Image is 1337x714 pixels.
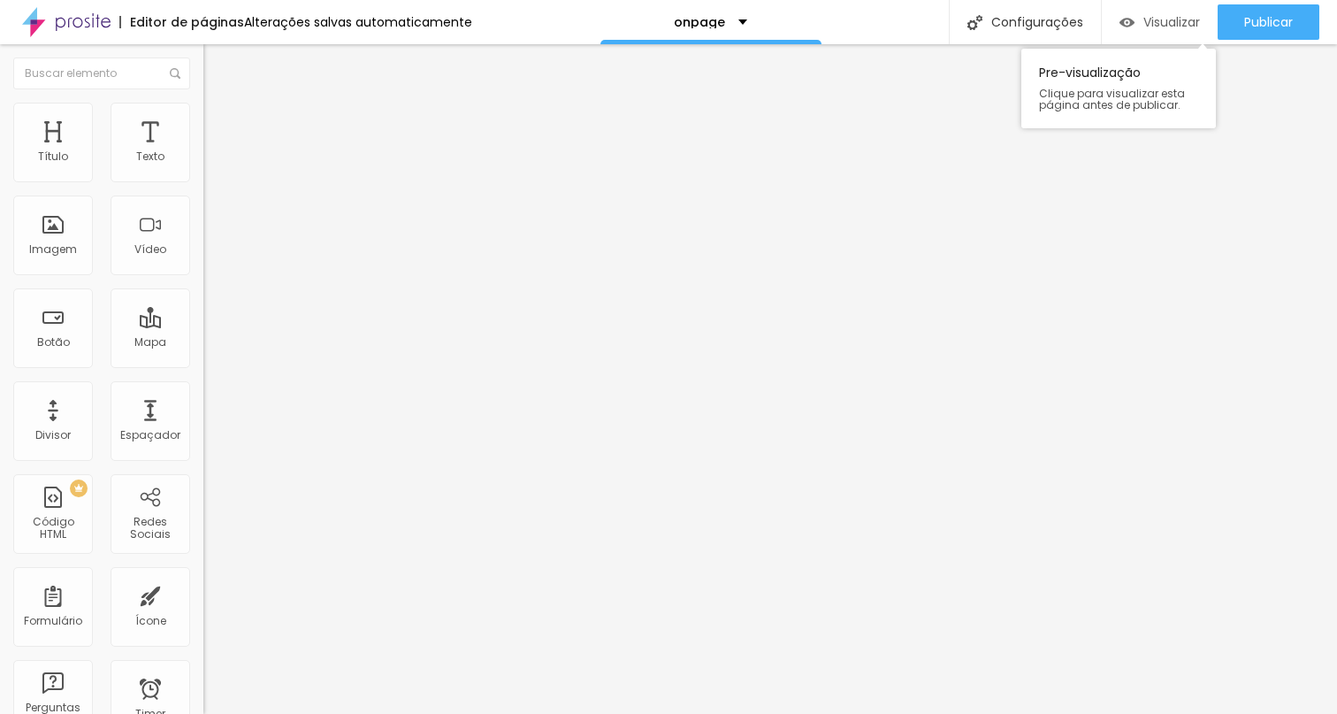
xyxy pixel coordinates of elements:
[967,15,982,30] img: Icone
[1244,15,1293,29] span: Publicar
[134,336,166,349] div: Mapa
[203,44,1337,714] iframe: Editor
[1119,15,1135,30] img: view-1.svg
[29,243,77,256] div: Imagem
[18,516,88,541] div: Código HTML
[120,429,180,441] div: Espaçador
[136,150,164,163] div: Texto
[170,68,180,79] img: Icone
[244,16,472,28] div: Alterações salvas automaticamente
[135,615,166,627] div: Ícone
[1039,88,1198,111] span: Clique para visualizar esta página antes de publicar.
[115,516,185,541] div: Redes Sociais
[1143,15,1200,29] span: Visualizar
[134,243,166,256] div: Vídeo
[119,16,244,28] div: Editor de páginas
[1218,4,1319,40] button: Publicar
[35,429,71,441] div: Divisor
[37,336,70,349] div: Botão
[1021,49,1216,128] div: Pre-visualização
[13,58,190,89] input: Buscar elemento
[38,150,68,163] div: Título
[674,16,725,28] p: onpage
[1102,4,1218,40] button: Visualizar
[24,615,82,627] div: Formulário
